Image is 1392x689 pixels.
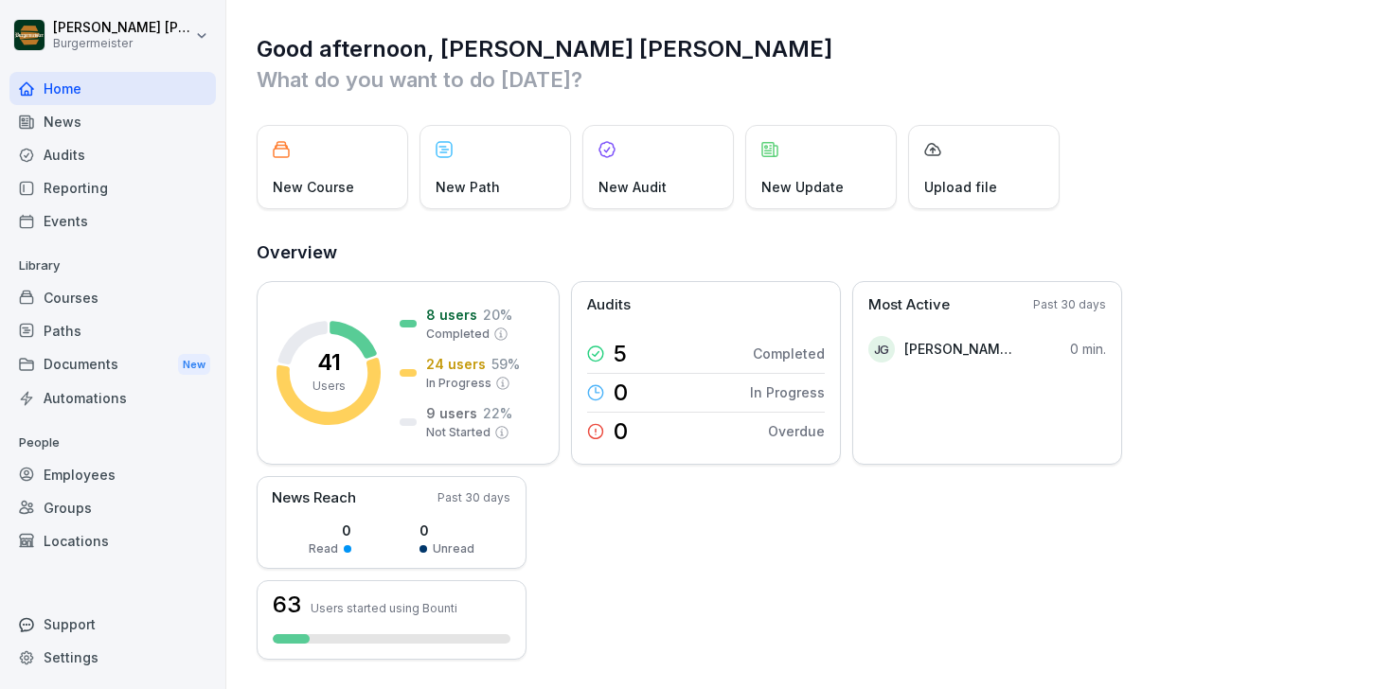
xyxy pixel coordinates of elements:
[426,326,490,343] p: Completed
[614,420,628,443] p: 0
[53,20,191,36] p: [PERSON_NAME] [PERSON_NAME] [PERSON_NAME]
[317,351,341,374] p: 41
[598,177,667,197] p: New Audit
[9,347,216,382] div: Documents
[491,354,520,374] p: 59 %
[9,138,216,171] a: Audits
[426,305,477,325] p: 8 users
[9,608,216,641] div: Support
[614,381,628,404] p: 0
[483,403,512,423] p: 22 %
[9,428,216,458] p: People
[426,403,477,423] p: 9 users
[9,641,216,674] a: Settings
[309,540,338,557] p: Read
[924,177,997,197] p: Upload file
[426,375,491,392] p: In Progress
[768,421,825,441] p: Overdue
[750,382,825,402] p: In Progress
[9,347,216,382] a: DocumentsNew
[868,294,950,316] p: Most Active
[9,524,216,557] a: Locations
[272,487,356,509] p: News Reach
[1033,296,1106,313] p: Past 30 days
[9,171,216,204] a: Reporting
[753,344,825,363] p: Completed
[433,540,474,557] p: Unread
[904,339,1013,359] p: [PERSON_NAME] [PERSON_NAME]
[9,314,216,347] a: Paths
[311,601,457,615] p: Users started using Bounti
[257,64,1364,95] p: What do you want to do [DATE]?
[312,378,346,395] p: Users
[309,521,351,540] p: 0
[483,305,512,325] p: 20 %
[257,239,1364,266] h2: Overview
[9,251,216,281] p: Library
[426,424,491,441] p: Not Started
[9,105,216,138] a: News
[9,491,216,524] a: Groups
[257,34,1364,64] h1: Good afternoon, [PERSON_NAME] [PERSON_NAME]
[419,521,474,540] p: 0
[587,294,631,316] p: Audits
[9,381,216,415] a: Automations
[9,204,216,238] a: Events
[1070,339,1106,359] p: 0 min.
[178,354,210,376] div: New
[9,72,216,105] a: Home
[273,593,301,616] h3: 63
[868,336,895,362] div: JG
[437,489,510,506] p: Past 30 days
[614,343,627,365] p: 5
[426,354,486,374] p: 24 users
[9,281,216,314] a: Courses
[761,177,844,197] p: New Update
[53,37,191,50] p: Burgermeister
[273,177,354,197] p: New Course
[9,458,216,491] a: Employees
[436,177,500,197] p: New Path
